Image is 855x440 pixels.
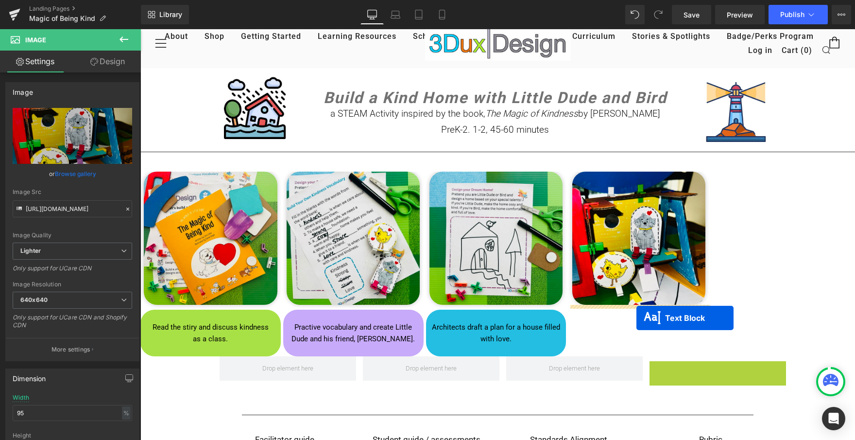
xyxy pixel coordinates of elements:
a: School/District Sales [273,2,355,12]
a: Shop [64,2,84,12]
a: Badge/Perks Program [586,2,673,12]
div: Height [13,432,132,439]
div: or [13,169,132,179]
b: 640x640 [20,296,48,303]
a: Landing Pages [29,5,141,13]
div: Open Intercom Messenger [822,407,845,430]
div: Only support for UCare CDN and Shopify CDN [13,314,132,335]
span: Save [684,10,700,20]
a: Log in [608,17,632,26]
span: Image [25,36,46,44]
a: Tablet [407,5,430,24]
strong: Rubric [559,405,582,415]
img: dwell.com image of modern tiny home [3,142,137,276]
button: Undo [625,5,645,24]
a: Mobile [430,5,454,24]
a: Laptop [384,5,407,24]
button: More settings [6,338,139,361]
a: Browse gallery [55,165,96,182]
a: Learning Resources [177,2,256,12]
button: Redo [649,5,668,24]
p: a STEAM Activity inspired by the book, [162,76,547,92]
a: Preview [715,5,765,24]
b: Lighter [20,247,41,254]
div: Image [13,83,33,96]
div: Dimension [13,369,46,383]
p: More settings [51,345,90,354]
i: Build a Kind Home with Little Dude and Bird [183,59,527,78]
strong: Practive vocabulary and create Little Dude and his friend, [PERSON_NAME]. [151,294,274,314]
strong: as a class. [52,305,87,314]
div: Width [13,394,29,401]
a: About [24,2,48,12]
a: Cart (0) [641,17,672,26]
span: Publish [780,11,804,18]
i: The Magic of Kindness [345,79,438,90]
span: Magic of Being Kind [29,15,95,22]
strong: Read the stiry and discuss kindness [12,294,128,302]
button: Publish [769,5,828,24]
span: Preview [727,10,753,20]
strong: Architects draft a plan for a house filled with love. [291,294,420,314]
span: by [PERSON_NAME] [345,79,520,90]
a: Design [72,51,143,72]
a: Getting Started [101,2,161,12]
div: Only support for UCare CDN [13,264,132,279]
div: % [122,406,131,420]
p: PreK-2. 1-2, 45-60 minutes [162,92,547,108]
div: Image Quality [13,232,132,239]
input: auto [13,405,132,421]
div: Image Resolution [13,281,132,288]
img: dwell.com image of modern tiny home [146,142,279,276]
strong: Student guide / assessments [232,405,340,415]
a: New Library [141,5,189,24]
span: Library [159,10,182,19]
a: Desktop [360,5,384,24]
button: More [832,5,851,24]
strong: Facilitator guide [115,405,174,415]
a: Stories & Spotlights [492,2,570,12]
span: 0 [664,17,668,26]
div: Image Src [13,189,132,195]
strong: Standards Alignment [390,405,467,415]
input: Link [13,200,132,217]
